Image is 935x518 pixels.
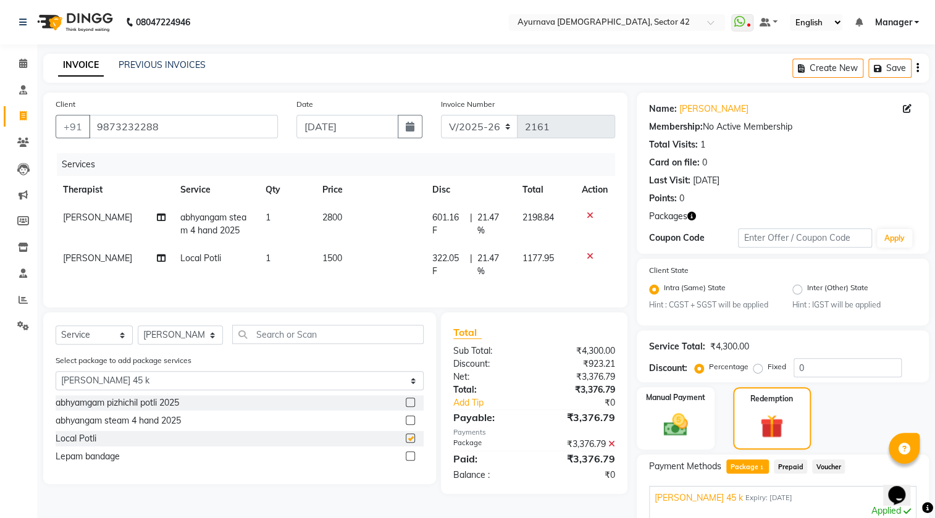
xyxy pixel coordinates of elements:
[649,460,721,473] span: Payment Methods
[470,211,472,237] span: |
[444,469,534,482] div: Balance :
[425,176,515,204] th: Disc
[792,59,863,78] button: Create New
[868,59,912,78] button: Save
[522,212,554,223] span: 2198.84
[57,153,624,176] div: Services
[702,156,707,169] div: 0
[753,412,790,441] img: _gift.svg
[444,396,550,409] a: Add Tip
[758,464,765,472] span: 1
[649,174,690,187] div: Last Visit:
[774,459,807,474] span: Prepaid
[534,357,624,370] div: ₹923.21
[679,102,748,115] a: [PERSON_NAME]
[655,491,743,504] span: [PERSON_NAME] 45 k
[649,120,703,133] div: Membership:
[655,504,911,517] div: Applied
[664,282,726,297] label: Intra (Same) State
[444,451,534,466] div: Paid:
[444,370,534,383] div: Net:
[119,59,206,70] a: PREVIOUS INVOICES
[515,176,574,204] th: Total
[738,228,872,248] input: Enter Offer / Coupon Code
[266,212,270,223] span: 1
[534,370,624,383] div: ₹3,376.79
[522,253,554,264] span: 1177.95
[534,438,624,451] div: ₹3,376.79
[549,396,624,409] div: ₹0
[441,99,495,110] label: Invoice Number
[232,325,424,344] input: Search or Scan
[574,176,615,204] th: Action
[656,411,695,439] img: _cash.svg
[646,392,705,403] label: Manual Payment
[31,5,116,40] img: logo
[700,138,705,151] div: 1
[649,340,705,353] div: Service Total:
[477,252,508,278] span: 21.47 %
[56,450,120,463] div: Lepam bandage
[322,212,342,223] span: 2800
[768,361,786,372] label: Fixed
[136,5,190,40] b: 08047224946
[477,211,508,237] span: 21.47 %
[63,212,132,223] span: [PERSON_NAME]
[812,459,845,474] span: Voucher
[709,361,748,372] label: Percentage
[807,282,868,297] label: Inter (Other) State
[89,115,278,138] input: Search by Name/Mobile/Email/Code
[322,253,342,264] span: 1500
[453,427,615,438] div: Payments
[649,265,689,276] label: Client State
[453,326,482,339] span: Total
[693,174,719,187] div: [DATE]
[649,192,677,205] div: Points:
[649,120,916,133] div: No Active Membership
[745,493,792,503] span: Expiry: [DATE]
[444,357,534,370] div: Discount:
[649,299,774,311] small: Hint : CGST + SGST will be applied
[792,299,917,311] small: Hint : IGST will be applied
[63,253,132,264] span: [PERSON_NAME]
[56,396,179,409] div: abhyamgam pizhichil potli 2025
[534,451,624,466] div: ₹3,376.79
[710,340,749,353] div: ₹4,300.00
[877,229,912,248] button: Apply
[649,362,687,375] div: Discount:
[470,252,472,278] span: |
[649,138,698,151] div: Total Visits:
[444,383,534,396] div: Total:
[266,253,270,264] span: 1
[58,54,104,77] a: INVOICE
[649,232,738,244] div: Coupon Code
[726,459,769,474] span: Package
[649,210,687,223] span: Packages
[874,16,912,29] span: Manager
[432,211,465,237] span: 601.16 F
[258,176,315,204] th: Qty
[444,410,534,425] div: Payable:
[432,252,465,278] span: 322.05 F
[534,345,624,357] div: ₹4,300.00
[56,414,181,427] div: abhyangam steam 4 hand 2025
[649,102,677,115] div: Name:
[534,410,624,425] div: ₹3,376.79
[883,469,923,506] iframe: chat widget
[444,345,534,357] div: Sub Total:
[444,438,534,451] div: Package
[56,176,173,204] th: Therapist
[296,99,313,110] label: Date
[679,192,684,205] div: 0
[750,393,793,404] label: Redemption
[56,432,96,445] div: Local Potli
[534,383,624,396] div: ₹3,376.79
[173,176,258,204] th: Service
[56,355,191,366] label: Select package to add package services
[180,212,246,236] span: abhyangam steam 4 hand 2025
[534,469,624,482] div: ₹0
[649,156,700,169] div: Card on file:
[180,253,221,264] span: Local Potli
[56,115,90,138] button: +91
[56,99,75,110] label: Client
